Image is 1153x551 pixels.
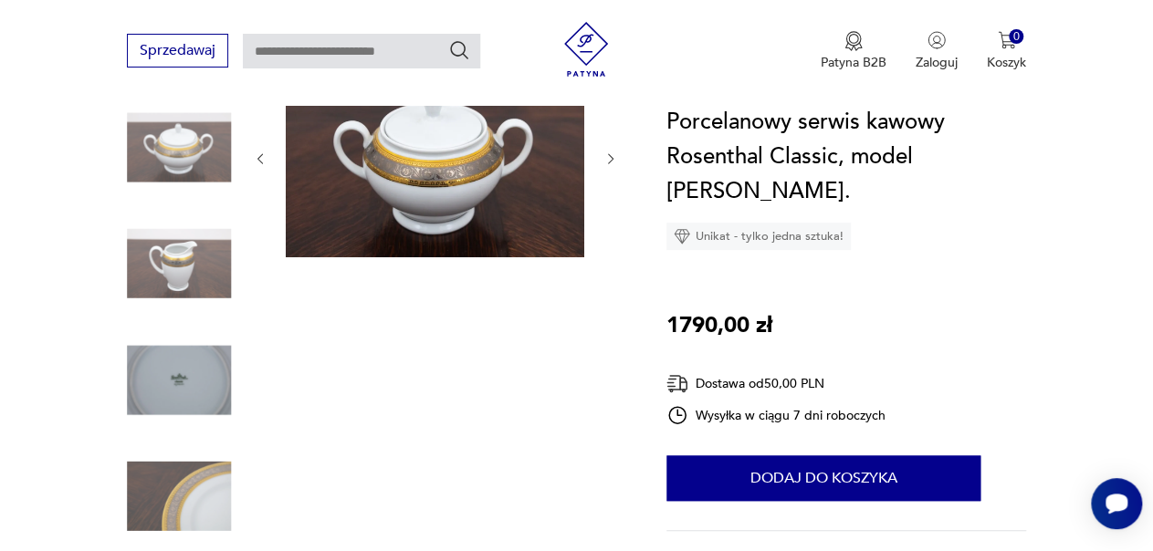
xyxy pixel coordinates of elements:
div: Unikat - tylko jedna sztuka! [666,223,851,250]
button: Sprzedawaj [127,34,228,68]
img: Patyna - sklep z meblami i dekoracjami vintage [559,22,613,77]
img: Ikona diamentu [674,228,690,244]
img: Ikona medalu [844,31,863,51]
h1: Porcelanowy serwis kawowy Rosenthal Classic, model [PERSON_NAME]. [666,105,1026,209]
iframe: Smartsupp widget button [1091,478,1142,529]
img: Zdjęcie produktu Porcelanowy serwis kawowy Rosenthal Classic, model Aida Monaco. [127,327,231,431]
button: Zaloguj [916,31,958,71]
div: Wysyłka w ciągu 7 dni roboczych [666,404,886,426]
img: Ikona dostawy [666,372,688,395]
img: Zdjęcie produktu Porcelanowy serwis kawowy Rosenthal Classic, model Aida Monaco. [286,58,584,257]
img: Zdjęcie produktu Porcelanowy serwis kawowy Rosenthal Classic, model Aida Monaco. [127,444,231,548]
div: 0 [1009,29,1024,45]
button: Szukaj [448,39,470,61]
button: 0Koszyk [987,31,1026,71]
a: Ikona medaluPatyna B2B [821,31,886,71]
img: Zdjęcie produktu Porcelanowy serwis kawowy Rosenthal Classic, model Aida Monaco. [127,95,231,199]
img: Zdjęcie produktu Porcelanowy serwis kawowy Rosenthal Classic, model Aida Monaco. [127,212,231,316]
img: Ikona koszyka [998,31,1016,49]
p: Koszyk [987,54,1026,71]
img: Ikonka użytkownika [928,31,946,49]
a: Sprzedawaj [127,46,228,58]
div: Dostawa od 50,00 PLN [666,372,886,395]
button: Patyna B2B [821,31,886,71]
p: 1790,00 zł [666,308,772,343]
p: Patyna B2B [821,54,886,71]
p: Zaloguj [916,54,958,71]
button: Dodaj do koszyka [666,455,980,501]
